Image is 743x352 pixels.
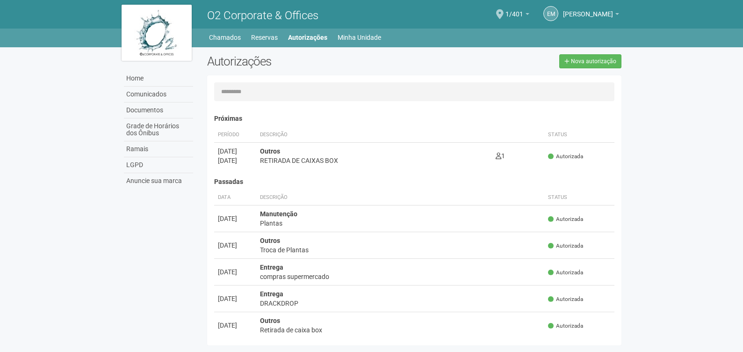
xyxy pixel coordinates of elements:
h2: Autorizações [207,54,407,68]
div: Retirada de caixa box [260,325,541,335]
span: Autorizada [548,153,583,161]
strong: Manutenção [260,210,297,218]
th: Status [544,127,614,143]
div: Troca de Plantas [260,245,541,255]
a: EM [543,6,558,21]
th: Período [214,127,256,143]
th: Descrição [256,190,545,205]
strong: Entrega [260,290,283,298]
h4: Passadas [214,178,615,185]
div: [DATE] [218,147,252,156]
th: Status [544,190,614,205]
span: Autorizada [548,242,583,250]
span: Nova autorização [571,58,616,65]
span: Eloisa Mazoni Guntzel [563,1,613,18]
div: [DATE] [218,294,252,303]
a: [PERSON_NAME] [563,12,619,19]
a: Reservas [251,31,278,44]
a: Minha Unidade [338,31,381,44]
div: [DATE] [218,267,252,277]
span: Autorizada [548,295,583,303]
div: [DATE] [218,214,252,223]
a: Grade de Horários dos Ônibus [124,118,193,141]
div: [DATE] [218,156,252,165]
th: Data [214,190,256,205]
a: Ramais [124,141,193,157]
a: LGPD [124,157,193,173]
div: DRACKDROP [260,299,541,308]
h4: Próximas [214,115,615,122]
span: 1 [496,152,505,160]
a: Documentos [124,103,193,118]
div: [DATE] [218,241,252,250]
a: Nova autorização [559,54,621,68]
span: O2 Corporate & Offices [207,9,318,22]
span: 1/401 [505,1,523,18]
a: Anuncie sua marca [124,173,193,189]
img: logo.jpg [122,5,192,61]
th: Descrição [256,127,492,143]
div: RETIRADA DE CAIXAS BOX [260,156,488,165]
strong: Entrega [260,264,283,271]
span: Autorizada [548,269,583,277]
div: compras supermercado [260,272,541,281]
a: Home [124,71,193,87]
a: Chamados [209,31,241,44]
span: Autorizada [548,215,583,223]
strong: Outros [260,317,280,324]
strong: Outros [260,147,280,155]
a: Autorizações [288,31,327,44]
div: [DATE] [218,321,252,330]
a: 1/401 [505,12,529,19]
span: Autorizada [548,322,583,330]
strong: Outros [260,237,280,244]
a: Comunicados [124,87,193,103]
div: Plantas [260,219,541,228]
